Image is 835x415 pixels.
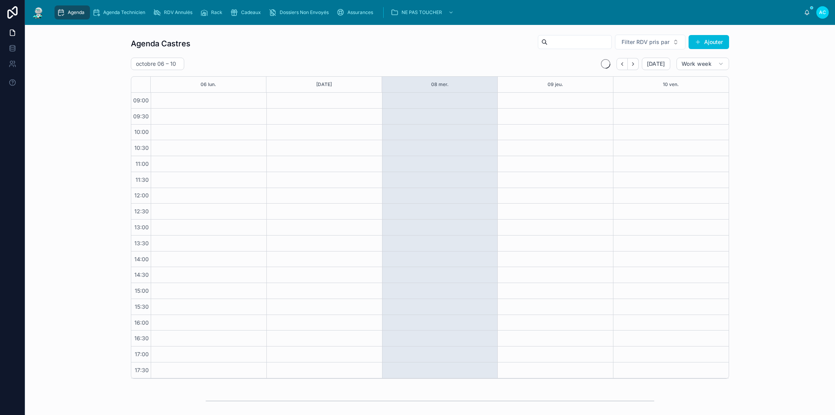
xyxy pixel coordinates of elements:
span: 15:00 [133,287,151,294]
span: NE PAS TOUCHER [402,9,442,16]
button: [DATE] [642,58,670,70]
button: 06 lun. [201,77,216,92]
button: Next [628,58,639,70]
span: 13:00 [132,224,151,230]
span: Agenda [68,9,85,16]
button: Work week [676,58,729,70]
span: 11:00 [134,160,151,167]
span: Cadeaux [241,9,261,16]
h2: octobre 06 – 10 [136,60,176,68]
button: 09 jeu. [548,77,563,92]
span: [DATE] [647,60,665,67]
button: Ajouter [689,35,729,49]
span: 13:30 [132,240,151,246]
a: Cadeaux [228,5,266,19]
button: Back [617,58,628,70]
span: 10:30 [132,144,151,151]
span: Rack [211,9,222,16]
span: 12:30 [132,208,151,215]
a: Rack [198,5,228,19]
span: RDV Annulés [164,9,192,16]
button: 08 mer. [431,77,449,92]
span: 14:00 [132,256,151,262]
span: 09:30 [131,113,151,120]
a: Dossiers Non Envoyés [266,5,334,19]
button: Select Button [615,35,685,49]
button: 10 ven. [663,77,679,92]
a: Agenda Technicien [90,5,151,19]
span: Work week [682,60,712,67]
div: scrollable content [51,4,804,21]
img: App logo [31,6,45,19]
span: 10:00 [132,128,151,135]
span: Agenda Technicien [103,9,145,16]
span: 15:30 [133,303,151,310]
a: RDV Annulés [151,5,198,19]
span: 09:00 [131,97,151,104]
span: Assurances [347,9,373,16]
span: 11:30 [134,176,151,183]
a: NE PAS TOUCHER [388,5,458,19]
button: [DATE] [316,77,332,92]
span: 12:00 [132,192,151,199]
span: Dossiers Non Envoyés [280,9,329,16]
span: 17:00 [133,351,151,357]
h1: Agenda Castres [131,38,190,49]
span: 16:00 [132,319,151,326]
span: 16:30 [132,335,151,341]
span: AC [819,9,826,16]
a: Assurances [334,5,379,19]
a: Agenda [55,5,90,19]
span: 14:30 [132,271,151,278]
span: 17:30 [133,367,151,373]
span: Filter RDV pris par [622,38,669,46]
